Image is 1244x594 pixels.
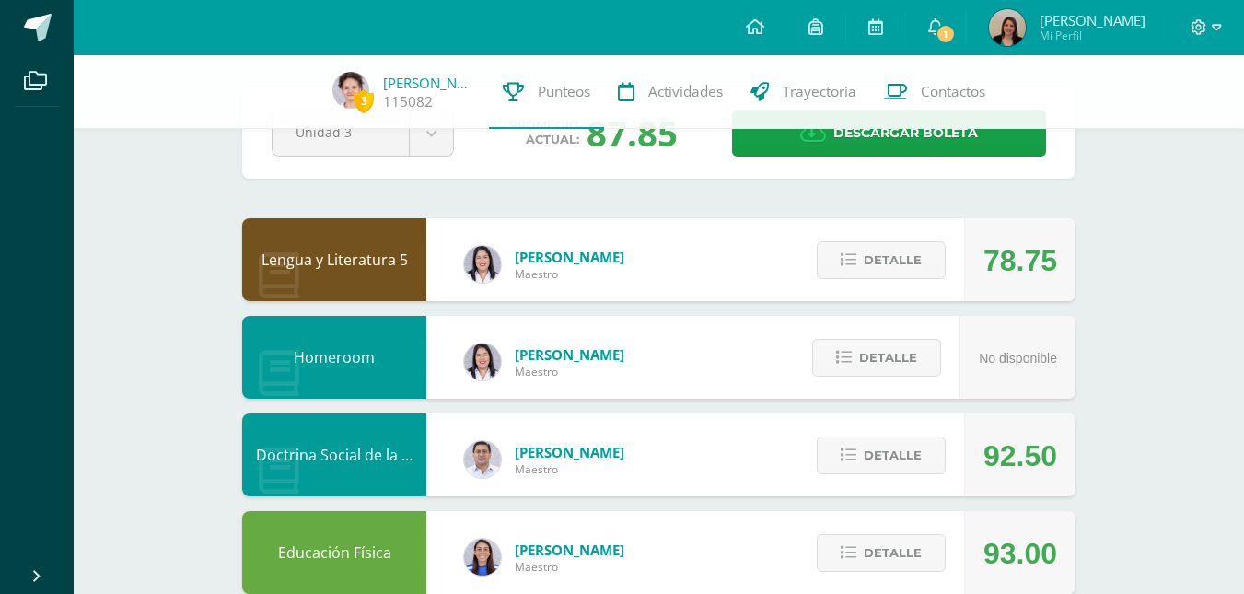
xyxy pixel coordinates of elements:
span: Mi Perfil [1040,28,1145,43]
div: 87.85 [587,109,678,157]
button: Detalle [817,241,946,279]
span: Detalle [864,438,922,472]
span: Maestro [515,266,624,282]
img: fd1196377973db38ffd7ffd912a4bf7e.png [464,344,501,380]
a: 115082 [383,92,433,111]
a: Trayectoria [737,55,870,129]
span: Maestro [515,364,624,379]
img: fd1196377973db38ffd7ffd912a4bf7e.png [464,246,501,283]
span: Detalle [864,243,922,277]
span: Detalle [859,341,917,375]
img: bdd30fc94565ed8527522aa55d595e65.png [989,9,1026,46]
a: Unidad 3 [273,111,453,156]
a: [PERSON_NAME] [383,74,475,92]
span: Trayectoria [783,82,856,101]
span: 1 [936,24,956,44]
span: Unidad 3 [296,111,386,154]
span: [PERSON_NAME] [515,345,624,364]
span: Contactos [921,82,985,101]
span: [PERSON_NAME] [515,248,624,266]
a: Actividades [604,55,737,129]
span: Detalle [864,536,922,570]
button: Detalle [817,437,946,474]
span: 3 [354,89,374,112]
a: Descargar boleta [732,110,1046,157]
div: 92.50 [983,414,1057,497]
span: Punteos [538,82,590,101]
span: Promedio actual: [509,118,579,147]
div: Lengua y Literatura 5 [242,218,426,301]
a: Contactos [870,55,999,129]
span: [PERSON_NAME] [515,443,624,461]
span: No disponible [979,351,1057,366]
span: [PERSON_NAME] [515,541,624,559]
button: Detalle [817,534,946,572]
span: Maestro [515,461,624,477]
div: Homeroom [242,316,426,399]
button: Detalle [812,339,941,377]
a: Punteos [489,55,604,129]
img: 4d1ce3232feb1b3c914387724c1cf2cc.png [332,72,369,109]
div: Doctrina Social de la Iglesia [242,413,426,496]
img: 15aaa72b904403ebb7ec886ca542c491.png [464,441,501,478]
span: Maestro [515,559,624,575]
span: Descargar boleta [833,111,978,156]
span: [PERSON_NAME] [1040,11,1145,29]
span: Actividades [648,82,723,101]
div: Educación Física [242,511,426,594]
img: 0eea5a6ff783132be5fd5ba128356f6f.png [464,539,501,576]
div: 78.75 [983,219,1057,302]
